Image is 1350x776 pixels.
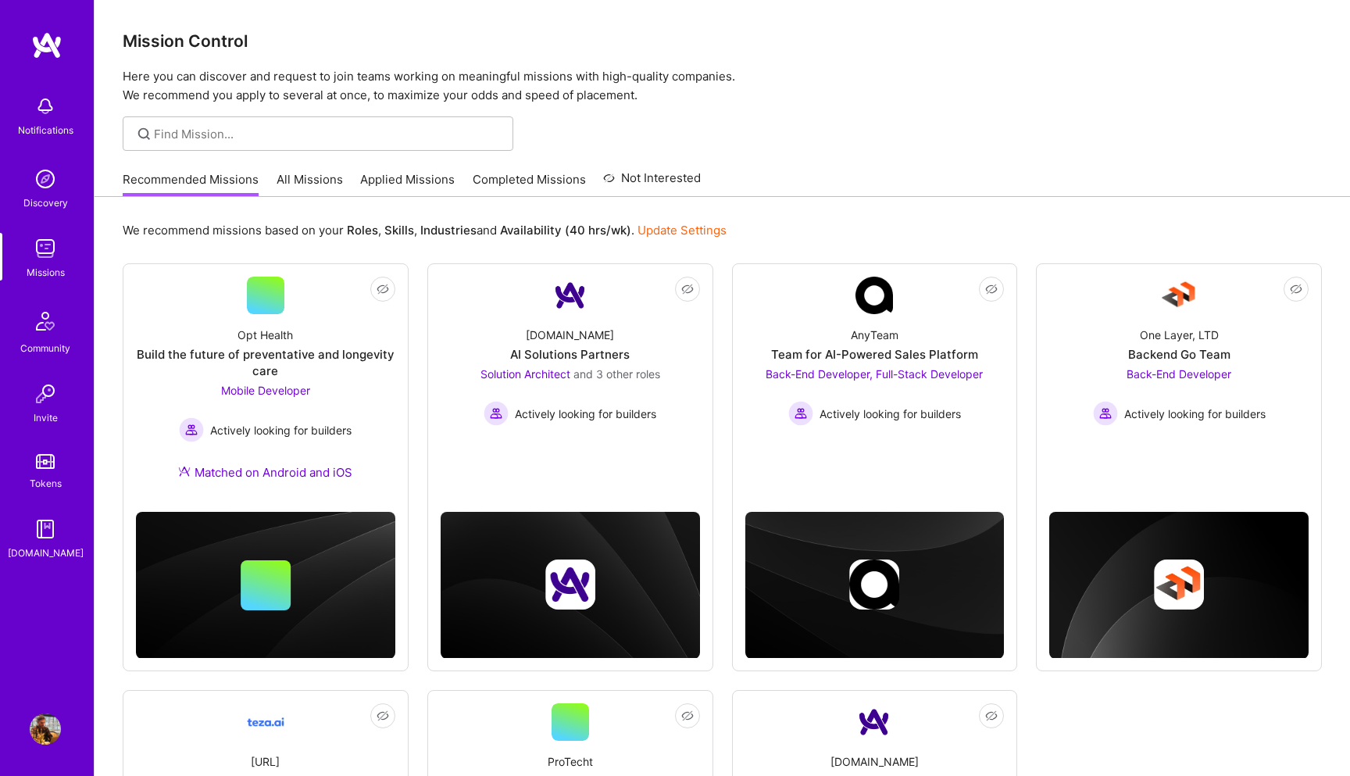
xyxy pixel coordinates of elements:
[179,417,204,442] img: Actively looking for builders
[347,223,378,238] b: Roles
[136,346,395,379] div: Build the future of preventative and longevity care
[510,346,630,363] div: AI Solutions Partners
[484,401,509,426] img: Actively looking for builders
[851,327,898,343] div: AnyTeam
[681,710,694,722] i: icon EyeClosed
[1127,367,1231,381] span: Back-End Developer
[221,384,310,397] span: Mobile Developer
[30,475,62,492] div: Tokens
[766,367,983,381] span: Back-End Developer, Full-Stack Developer
[30,713,61,745] img: User Avatar
[745,512,1005,659] img: cover
[548,753,593,770] div: ProTecht
[820,406,961,422] span: Actively looking for builders
[30,513,61,545] img: guide book
[515,406,656,422] span: Actively looking for builders
[27,264,65,281] div: Missions
[377,283,389,295] i: icon EyeClosed
[123,222,727,238] p: We recommend missions based on your , , and .
[526,327,614,343] div: [DOMAIN_NAME]
[210,422,352,438] span: Actively looking for builders
[30,378,61,409] img: Invite
[1049,277,1309,461] a: Company LogoOne Layer, LTDBackend Go TeamBack-End Developer Actively looking for buildersActively...
[473,171,586,197] a: Completed Missions
[1290,283,1302,295] i: icon EyeClosed
[1128,346,1230,363] div: Backend Go Team
[384,223,414,238] b: Skills
[20,340,70,356] div: Community
[26,713,65,745] a: User Avatar
[480,367,570,381] span: Solution Architect
[30,163,61,195] img: discovery
[985,283,998,295] i: icon EyeClosed
[34,409,58,426] div: Invite
[237,327,293,343] div: Opt Health
[441,512,700,659] img: cover
[1124,406,1266,422] span: Actively looking for builders
[36,454,55,469] img: tokens
[441,277,700,461] a: Company Logo[DOMAIN_NAME]AI Solutions PartnersSolution Architect and 3 other rolesActively lookin...
[154,126,502,142] input: Find Mission...
[123,31,1322,51] h3: Mission Control
[123,67,1322,105] p: Here you can discover and request to join teams working on meaningful missions with high-quality ...
[830,753,919,770] div: [DOMAIN_NAME]
[360,171,455,197] a: Applied Missions
[637,223,727,238] a: Update Settings
[27,302,64,340] img: Community
[8,545,84,561] div: [DOMAIN_NAME]
[745,277,1005,461] a: Company LogoAnyTeamTeam for AI-Powered Sales PlatformBack-End Developer, Full-Stack Developer Act...
[1093,401,1118,426] img: Actively looking for builders
[23,195,68,211] div: Discovery
[136,277,395,499] a: Opt HealthBuild the future of preventative and longevity careMobile Developer Actively looking fo...
[855,277,893,314] img: Company Logo
[247,703,284,741] img: Company Logo
[178,465,191,477] img: Ateam Purple Icon
[788,401,813,426] img: Actively looking for builders
[855,703,893,741] img: Company Logo
[681,283,694,295] i: icon EyeClosed
[1160,277,1198,314] img: Company Logo
[178,464,352,481] div: Matched on Android and iOS
[30,233,61,264] img: teamwork
[377,710,389,722] i: icon EyeClosed
[545,560,595,610] img: Company logo
[849,560,899,610] img: Company logo
[251,753,280,770] div: [URL]
[1049,512,1309,659] img: cover
[30,91,61,122] img: bell
[277,171,343,197] a: All Missions
[603,169,701,197] a: Not Interested
[136,512,395,659] img: cover
[31,31,62,59] img: logo
[135,125,153,143] i: icon SearchGrey
[123,171,259,197] a: Recommended Missions
[1154,560,1204,610] img: Company logo
[985,710,998,722] i: icon EyeClosed
[573,367,660,381] span: and 3 other roles
[771,346,978,363] div: Team for AI-Powered Sales Platform
[1140,327,1219,343] div: One Layer, LTD
[420,223,477,238] b: Industries
[18,122,73,138] div: Notifications
[552,277,589,314] img: Company Logo
[500,223,631,238] b: Availability (40 hrs/wk)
